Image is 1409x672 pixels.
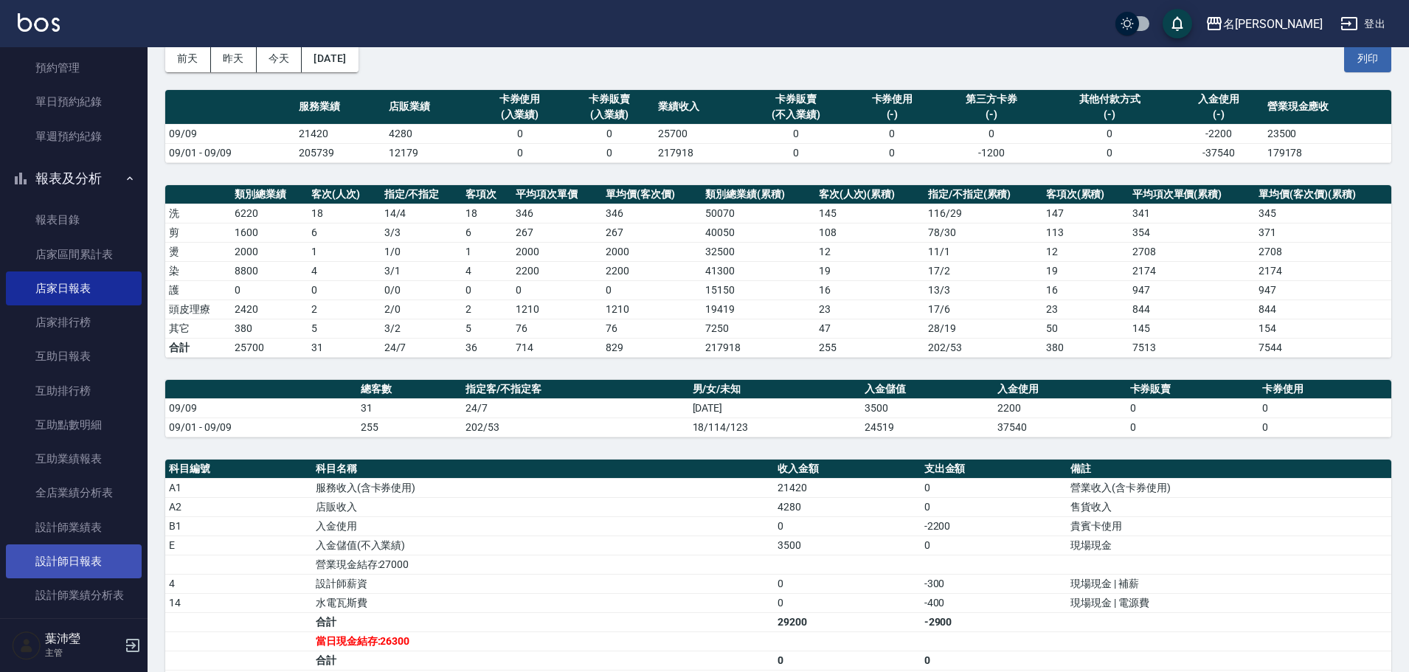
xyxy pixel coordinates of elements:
td: 23 [1042,299,1129,319]
td: 09/09 [165,398,357,418]
td: 267 [602,223,702,242]
td: 12 [815,242,924,261]
td: 3500 [861,398,994,418]
td: 18 [462,204,512,223]
button: 今天 [257,45,302,72]
td: 47 [815,319,924,338]
td: 3 / 2 [381,319,463,338]
td: -400 [921,593,1067,612]
td: 2420 [231,299,308,319]
table: a dense table [165,90,1391,163]
td: 0 [602,280,702,299]
th: 單均價(客次價)(累積) [1255,185,1391,204]
td: 947 [1129,280,1256,299]
td: 合計 [312,612,774,631]
th: 總客數 [357,380,462,399]
th: 備註 [1067,460,1391,479]
div: (入業績) [568,107,651,122]
td: 36 [462,338,512,357]
td: 護 [165,280,231,299]
th: 指定客/不指定客 [462,380,689,399]
th: 卡券使用 [1259,380,1391,399]
th: 店販業績 [385,90,475,125]
div: (-) [941,107,1042,122]
button: 名[PERSON_NAME] [1199,9,1329,39]
td: 24/7 [381,338,463,357]
td: A1 [165,478,312,497]
td: 0 [921,651,1067,670]
td: 380 [231,319,308,338]
td: 2 [308,299,381,319]
td: 1600 [231,223,308,242]
td: 現場現金 [1067,536,1391,555]
th: 營業現金應收 [1264,90,1391,125]
td: 0 / 0 [381,280,463,299]
div: 卡券販賣 [568,91,651,107]
td: 0 [921,536,1067,555]
th: 指定/不指定(累積) [924,185,1042,204]
div: (入業績) [479,107,561,122]
td: 0 [308,280,381,299]
td: 2000 [602,242,702,261]
td: 29200 [774,612,921,631]
th: 平均項次單價 [512,185,602,204]
td: 09/01 - 09/09 [165,418,357,437]
td: 0 [462,280,512,299]
td: 3 / 3 [381,223,463,242]
div: 名[PERSON_NAME] [1223,15,1323,33]
td: 0 [744,143,848,162]
td: -300 [921,574,1067,593]
table: a dense table [165,185,1391,358]
td: 0 [774,574,921,593]
a: 設計師業績分析表 [6,578,142,612]
button: 登出 [1334,10,1391,38]
td: 116 / 29 [924,204,1042,223]
td: 50 [1042,319,1129,338]
div: (-) [851,107,934,122]
th: 卡券販賣 [1126,380,1259,399]
td: 6 [462,223,512,242]
td: 18 [308,204,381,223]
td: 0 [475,143,565,162]
a: 互助日報表 [6,339,142,373]
td: 16 [1042,280,1129,299]
th: 科目編號 [165,460,312,479]
td: 202/53 [462,418,689,437]
td: 營業收入(含卡券使用) [1067,478,1391,497]
a: 設計師日報表 [6,544,142,578]
th: 類別總業績(累積) [702,185,814,204]
td: 40050 [702,223,814,242]
a: 店家排行榜 [6,305,142,339]
td: 714 [512,338,602,357]
td: 24/7 [462,398,689,418]
td: 12179 [385,143,475,162]
td: 7544 [1255,338,1391,357]
td: 8800 [231,261,308,280]
img: Logo [18,13,60,32]
td: 76 [602,319,702,338]
td: 32500 [702,242,814,261]
td: 21420 [295,124,385,143]
td: 1 [462,242,512,261]
td: 0 [848,124,938,143]
td: 24519 [861,418,994,437]
td: 1 [308,242,381,261]
td: 15150 [702,280,814,299]
th: 客次(人次)(累積) [815,185,924,204]
td: 0 [1259,398,1391,418]
td: 844 [1129,299,1256,319]
a: 設計師業績表 [6,510,142,544]
td: 17 / 2 [924,261,1042,280]
th: 客項次 [462,185,512,204]
a: 互助業績報表 [6,442,142,476]
td: 洗 [165,204,231,223]
td: 7250 [702,319,814,338]
td: 7513 [1129,338,1256,357]
td: 0 [848,143,938,162]
td: 14 / 4 [381,204,463,223]
td: 0 [1126,398,1259,418]
button: [DATE] [302,45,358,72]
td: 345 [1255,204,1391,223]
td: 76 [512,319,602,338]
td: 17 / 6 [924,299,1042,319]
